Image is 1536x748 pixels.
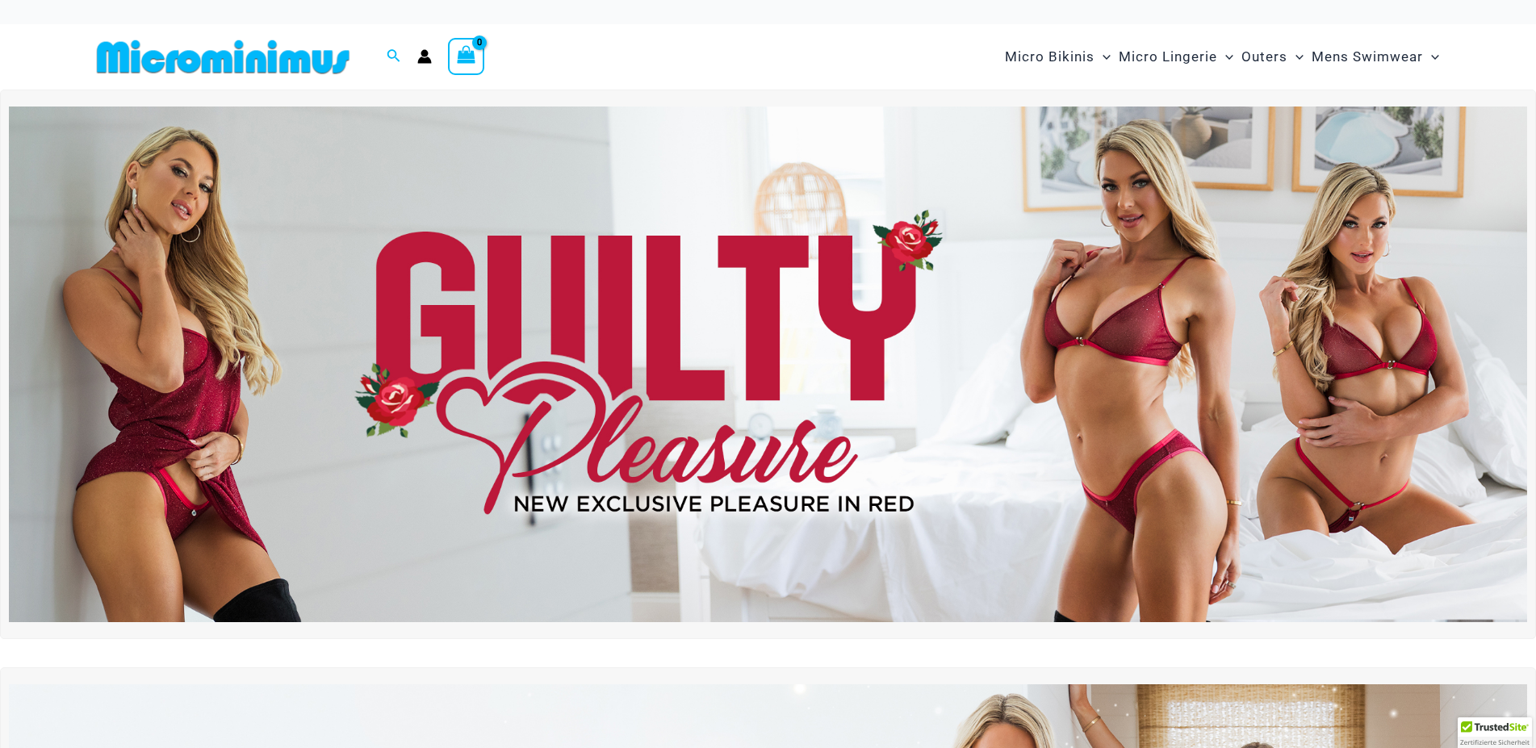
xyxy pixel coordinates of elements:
img: Guilty Pleasures Red Lingerie [9,107,1527,622]
nav: Site Navigation [998,30,1446,84]
a: Micro BikinisMenu ToggleMenu Toggle [1001,32,1115,81]
span: Menu Toggle [1094,36,1111,77]
div: TrustedSite Certified [1458,717,1532,748]
span: Menu Toggle [1287,36,1304,77]
a: Micro LingerieMenu ToggleMenu Toggle [1115,32,1237,81]
span: Menu Toggle [1217,36,1233,77]
span: Micro Lingerie [1119,36,1217,77]
span: Menu Toggle [1423,36,1439,77]
span: Micro Bikinis [1005,36,1094,77]
span: Outers [1241,36,1287,77]
img: MM SHOP LOGO FLAT [90,39,356,75]
a: Mens SwimwearMenu ToggleMenu Toggle [1308,32,1443,81]
span: Mens Swimwear [1312,36,1423,77]
a: Account icon link [417,49,432,64]
a: Search icon link [387,47,401,67]
a: OutersMenu ToggleMenu Toggle [1237,32,1308,81]
a: View Shopping Cart, empty [448,38,485,75]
